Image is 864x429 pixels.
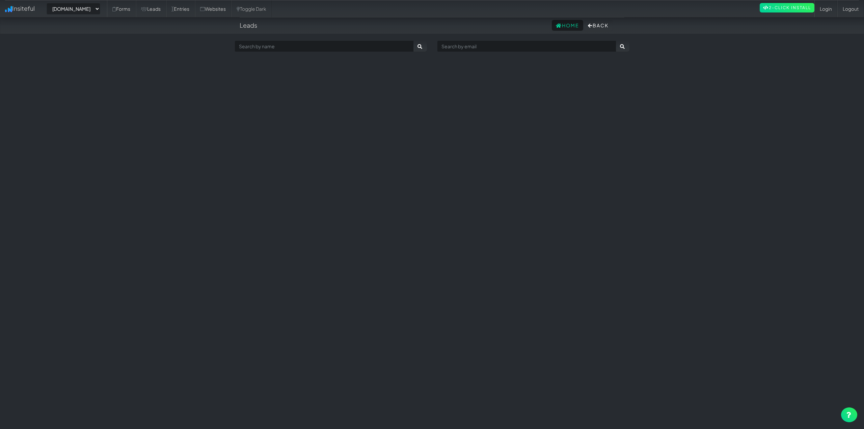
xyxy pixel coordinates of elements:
h4: Leads [240,22,257,29]
a: Entries [166,0,195,17]
a: Leads [136,0,166,17]
input: Search by email [437,41,616,52]
input: Search by name [235,41,414,52]
a: Websites [195,0,231,17]
a: Forms [107,0,136,17]
img: icon.png [5,6,12,12]
a: Login [814,0,837,17]
a: 2-Click Install [760,3,814,12]
a: Toggle Dark [231,0,272,17]
a: Logout [837,0,864,17]
button: Back [584,20,613,31]
a: Home [552,20,583,31]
